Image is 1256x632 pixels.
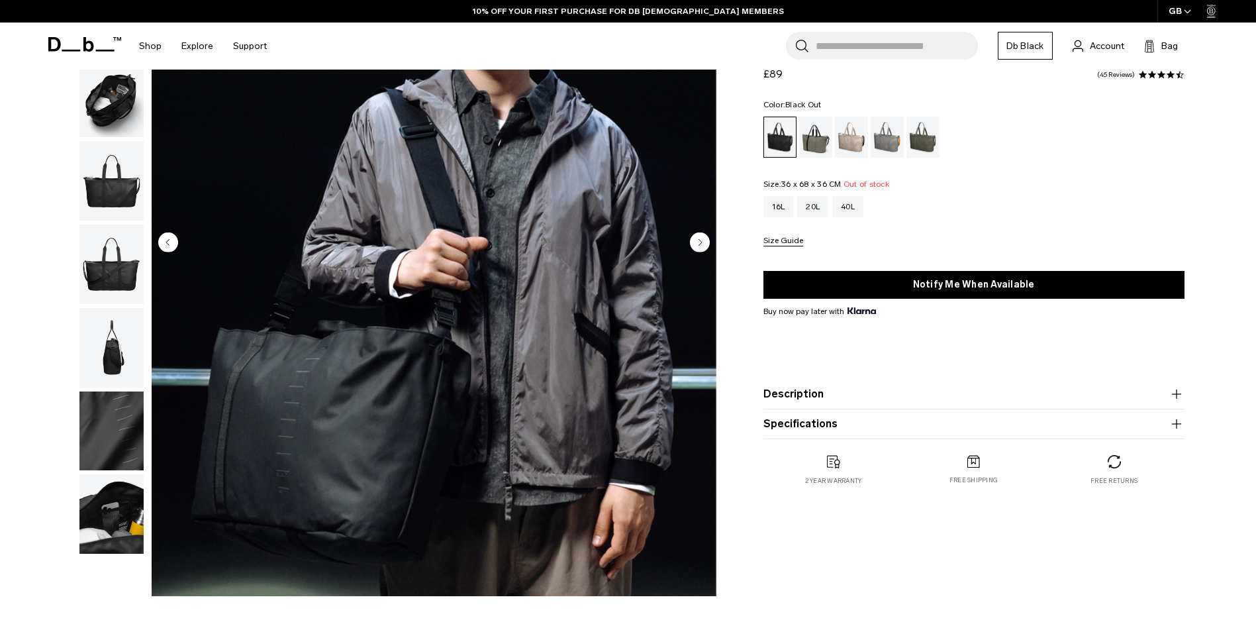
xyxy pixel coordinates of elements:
a: 16L [763,196,794,217]
span: Account [1090,39,1124,53]
button: Notify Me When Available [763,271,1184,299]
span: Buy now pay later with [763,305,876,317]
a: Moss Green [906,117,940,158]
a: Support [233,23,267,70]
a: Black Out [763,117,797,158]
button: Specifications [763,416,1184,432]
legend: Color: [763,101,822,109]
p: 2 year warranty [805,476,862,486]
a: 45 reviews [1097,72,1135,78]
p: Free shipping [949,476,998,485]
legend: Size: [763,180,889,188]
nav: Main Navigation [129,23,277,70]
a: Account [1073,38,1124,54]
button: Essential Weekender 40L Black Out [79,307,144,388]
button: Essential Weekender 40L Black Out [79,224,144,305]
img: {"height" => 20, "alt" => "Klarna"} [847,307,876,314]
a: 10% OFF YOUR FIRST PURCHASE FOR DB [DEMOGRAPHIC_DATA] MEMBERS [473,5,784,17]
a: Fogbow Beige [835,117,868,158]
a: Explore [181,23,213,70]
button: Next slide [690,232,710,254]
span: 36 x 68 x 36 CM [781,180,842,189]
span: £89 [763,68,783,80]
span: Black Out [785,100,821,109]
img: Essential Weekender 40L Black Out [79,392,144,471]
span: Bag [1161,39,1178,53]
span: Out of stock [844,180,889,189]
img: Essential Weekender 40L Black Out [79,58,144,138]
img: Essential Weekender 40L Black Out [79,225,144,304]
a: Forest Green [799,117,832,158]
button: Essential Weekender 40L Black Out [79,140,144,221]
button: Previous slide [158,232,178,254]
button: Description [763,386,1184,402]
img: Essential Weekender 40L Black Out [79,141,144,221]
button: Size Guide [763,237,803,246]
a: 20L [797,196,828,217]
a: Sand Grey [871,117,904,158]
img: Essential Weekender 40L Black Out [79,474,144,554]
button: Essential Weekender 40L Black Out [79,474,144,554]
button: Bag [1144,38,1178,54]
a: 40L [832,196,863,217]
a: Shop [139,23,162,70]
p: Free returns [1090,476,1137,486]
img: Essential Weekender 40L Black Out [79,308,144,388]
a: Db Black [998,32,1053,60]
